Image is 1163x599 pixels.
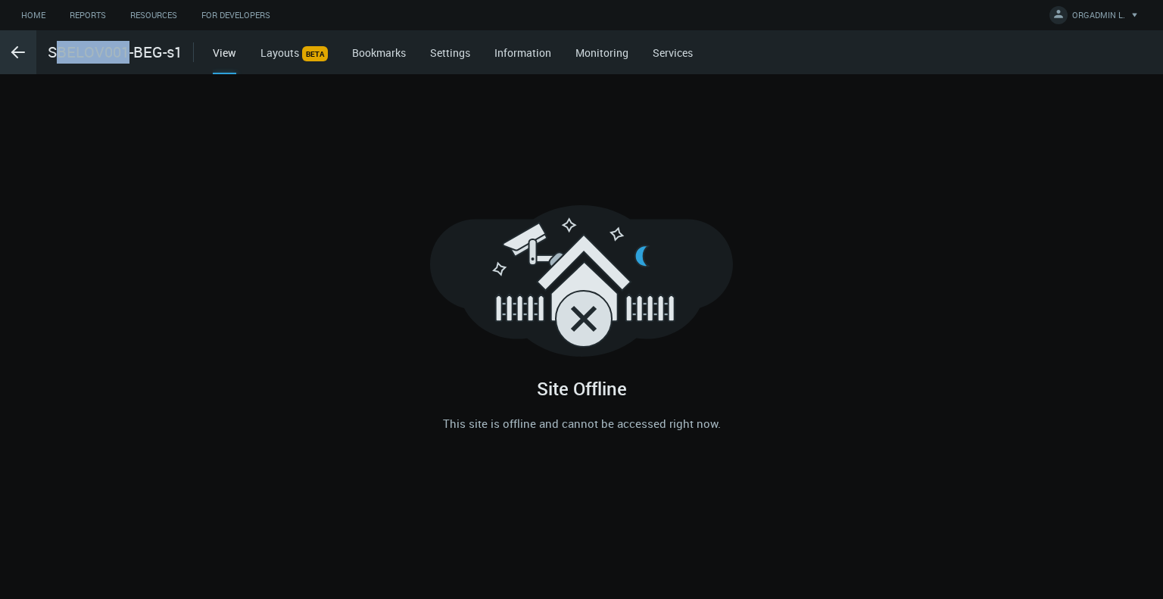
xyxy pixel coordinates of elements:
[352,45,406,60] a: Bookmarks
[302,46,328,61] span: BETA
[48,41,182,64] span: SBELOV001-BEG-s1
[58,6,118,25] a: Reports
[118,6,189,25] a: Resources
[653,45,693,60] a: Services
[494,45,551,60] a: Information
[430,375,733,402] h2: Site Offline
[189,6,282,25] a: For Developers
[575,45,628,60] a: Monitoring
[9,6,58,25] a: Home
[430,414,733,432] div: This site is offline and cannot be accessed right now.
[430,45,470,60] a: Settings
[1072,9,1125,27] span: ORGADMIN L.
[213,45,236,74] div: View
[260,45,328,60] a: LayoutsBETA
